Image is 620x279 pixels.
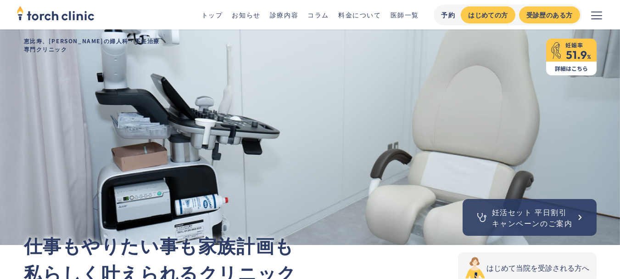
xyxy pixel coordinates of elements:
[486,262,589,273] div: はじめて当院を受診される方へ
[475,211,488,224] img: 聴診器のアイコン
[17,6,95,23] a: home
[17,3,95,23] img: torch clinic
[519,6,580,23] a: 受診歴のある方
[391,10,419,19] a: 医師一覧
[492,206,573,228] div: 妊活セット 平日割引 キャンペーンのご案内
[17,29,604,61] h1: 恵比寿、[PERSON_NAME]の婦人科・不妊治療 専門クリニック
[307,10,329,19] a: コラム
[461,6,515,23] a: はじめての方
[463,199,597,236] a: 妊活セット 平日割引キャンペーンのご案内
[338,10,381,19] a: 料金について
[468,10,508,20] div: はじめての方
[232,10,260,19] a: お知らせ
[270,10,298,19] a: 診療内容
[441,10,455,20] div: 予約
[526,10,573,20] div: 受診歴のある方
[201,10,223,19] a: トップ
